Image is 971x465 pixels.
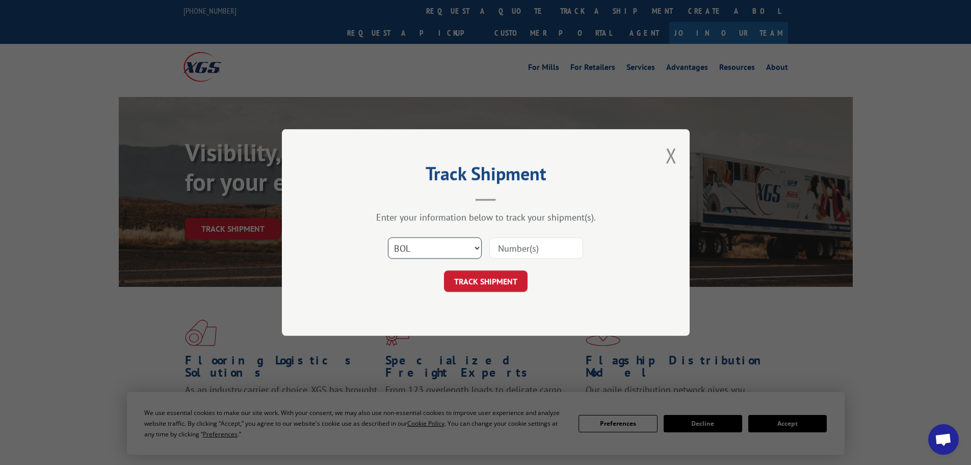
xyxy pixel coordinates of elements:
button: Close modal [666,142,677,169]
div: Open chat [928,424,959,455]
input: Number(s) [489,237,583,259]
h2: Track Shipment [333,166,639,186]
button: TRACK SHIPMENT [444,271,528,292]
div: Enter your information below to track your shipment(s). [333,211,639,223]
